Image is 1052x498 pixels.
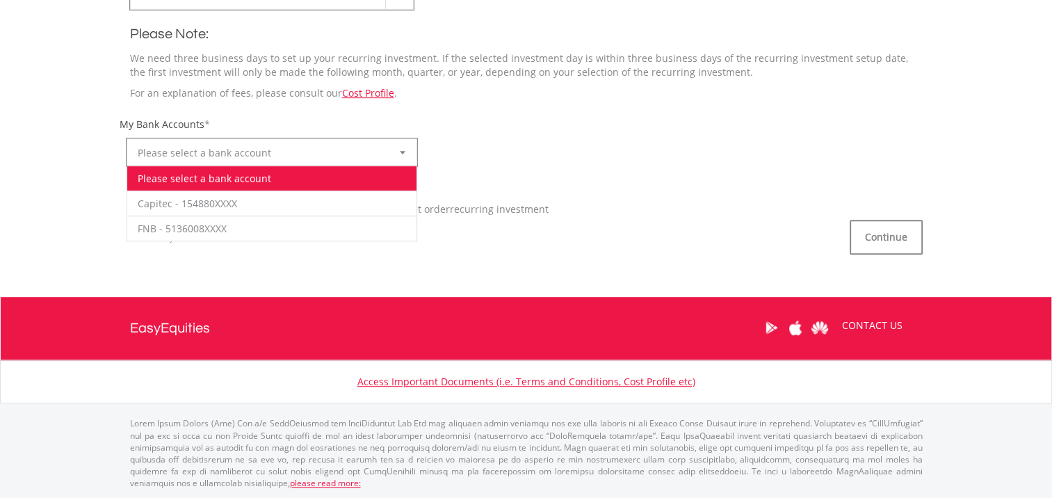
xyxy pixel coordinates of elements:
[127,216,417,241] li: FNB - 5136008XXXX
[342,86,394,99] a: Cost Profile
[850,220,923,255] button: Continue
[759,306,784,349] a: Google Play
[138,139,386,167] span: Please select a bank account
[120,118,204,131] label: My Bank Accounts
[130,86,923,100] p: For an explanation of fees, please consult our .
[357,375,695,388] a: Access Important Documents (i.e. Terms and Conditions, Cost Profile etc)
[784,306,808,349] a: Apple
[130,51,923,79] p: We need three business days to set up your recurring investment. If the selected investment day i...
[127,166,417,191] li: Please select a bank account
[130,24,923,45] h2: Please Note:
[290,477,361,489] a: please read more:
[832,306,912,345] a: CONTACT US
[130,297,210,360] a: EasyEquities
[130,417,923,489] p: Lorem Ipsum Dolors (Ame) Con a/e SeddOeiusmod tem InciDiduntut Lab Etd mag aliquaen admin veniamq...
[808,306,832,349] a: Huawei
[127,191,417,216] li: Capitec - 154880XXXX
[397,202,450,216] span: Debit Order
